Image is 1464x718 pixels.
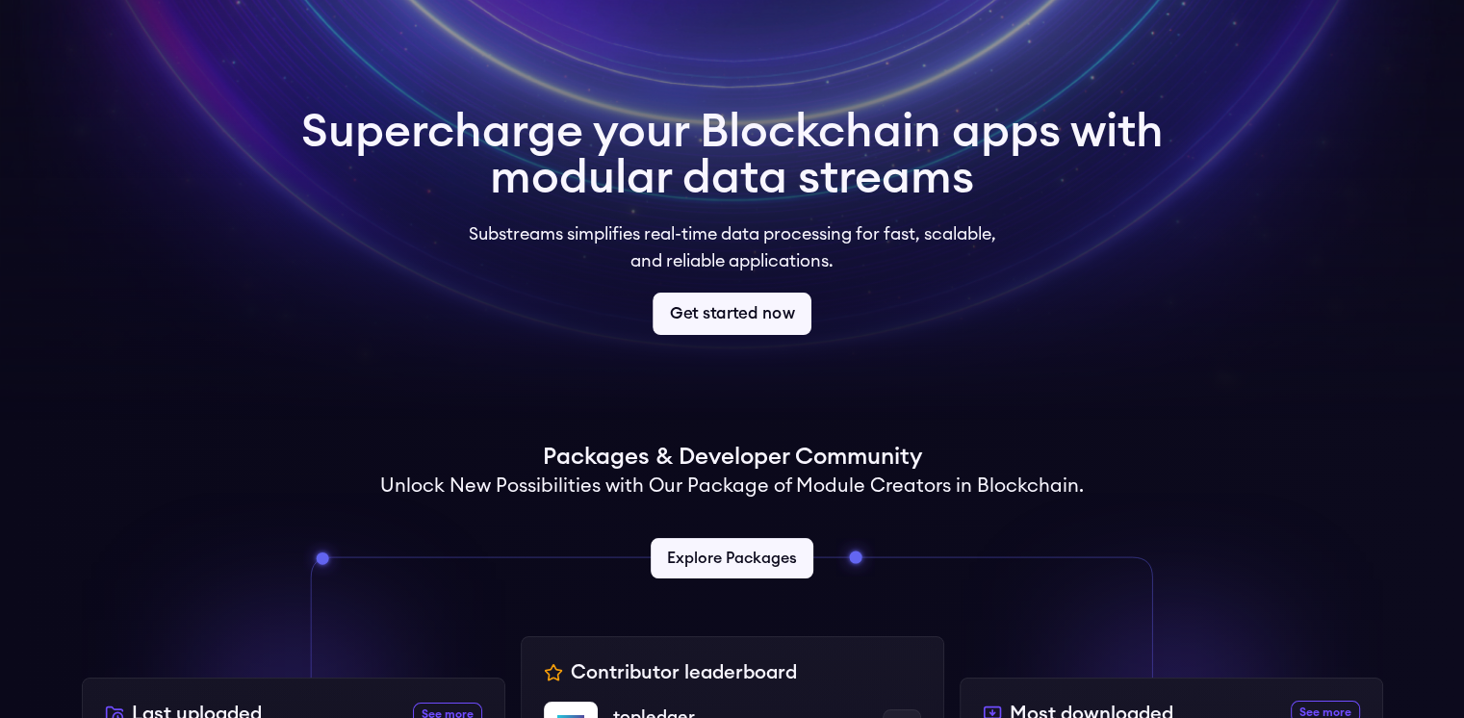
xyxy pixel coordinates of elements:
h1: Packages & Developer Community [543,442,922,473]
h1: Supercharge your Blockchain apps with modular data streams [301,109,1164,201]
a: Get started now [653,293,811,335]
h2: Unlock New Possibilities with Our Package of Module Creators in Blockchain. [380,473,1084,500]
p: Substreams simplifies real-time data processing for fast, scalable, and reliable applications. [455,220,1010,274]
a: Explore Packages [651,538,813,578]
